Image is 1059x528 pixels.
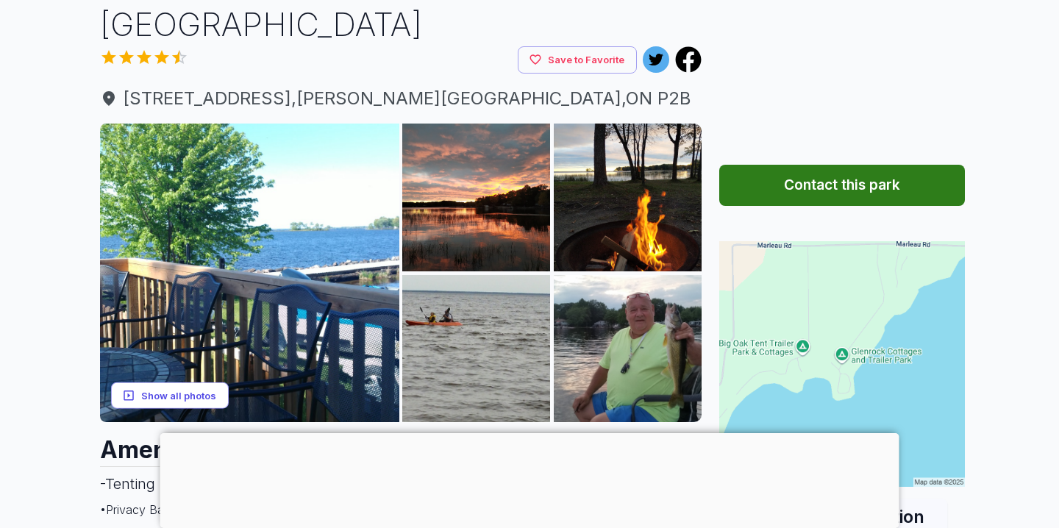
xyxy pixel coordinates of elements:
img: Map for Glenrock Cottages & Trailer Park [719,241,965,487]
a: [STREET_ADDRESS],[PERSON_NAME][GEOGRAPHIC_DATA],ON P2B [100,85,702,112]
button: Save to Favorite [518,46,637,74]
iframe: Advertisement [160,433,899,524]
h2: Amenities [100,422,702,466]
button: Show all photos [111,382,229,409]
button: Contact this park [719,165,965,206]
img: AAcXr8okPsf5lqmDvxjSRJdpHkt9nRQxZTwFyPXG-lzRwGb3sQ3Z4GUCs6I3ho5sdFOMC3YBGTEVYdzAYgIQfDg3OCPtvneN3... [100,124,399,423]
span: • Privacy Barrier [100,502,184,517]
span: [STREET_ADDRESS] , [PERSON_NAME][GEOGRAPHIC_DATA] , ON P2B [100,85,702,112]
img: AAcXr8od8yuf_rJ0BieZdNC3aEaIzW-ecgCawdFs00V-uARNDcux2Nt_oKI4GbJtE6lzRVCW9V8siBw8XOSVMylAmUMOyNN4b... [402,275,550,423]
h3: - Tenting [100,466,702,501]
img: AAcXr8rWBLlmq4WYLR0NwF_2ac6nINTtLdXjOba342mnzBUuZVT8jSat-GlmqP0jPuK0ZWFgN5aMcUvl9dAVlrYygBK0otYhd... [402,124,550,271]
img: AAcXr8plSokYurAwZhIKeYW08aPXdqm-4r298dCPSE2otCUSWpJg-fTFjVNjUg7pZvGgj2Z0dtzc9GRppdnURk9qIg2Lm6MZN... [554,275,702,423]
img: AAcXr8ofVFGI-1NO34K7FuDRpDRNFzHu5LtKdMBaXd7YcDsMtu6FGFoLu8dDJ6InqT-RbZullfkxije-cjbJR2cCuJE81qF2l... [554,124,702,271]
